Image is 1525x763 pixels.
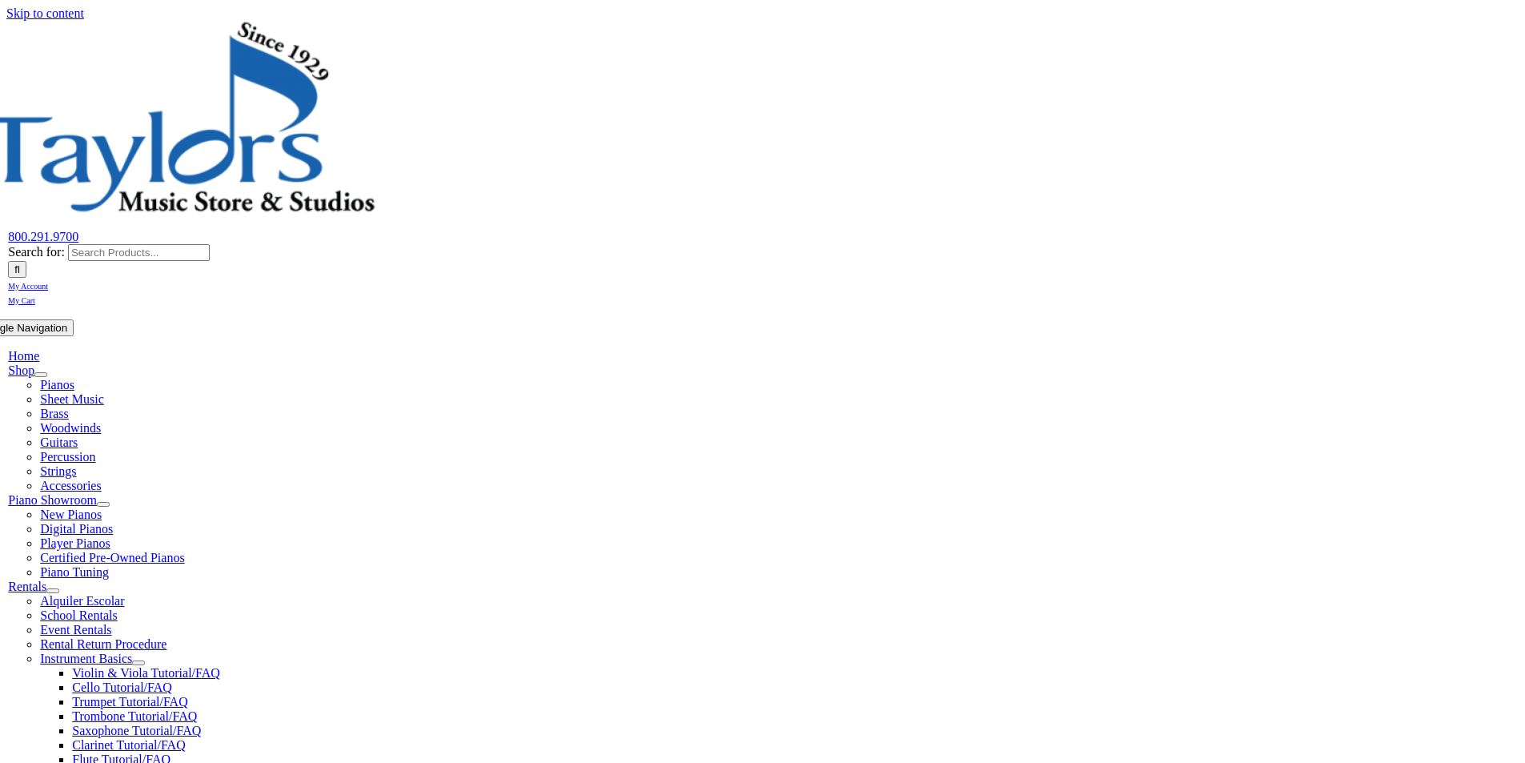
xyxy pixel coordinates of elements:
[8,245,65,259] span: Search for:
[40,421,101,435] a: Woodwinds
[40,450,95,464] a: Percussion
[72,724,201,737] a: Saxophone Tutorial/FAQ
[40,392,104,406] a: Sheet Music
[8,580,46,593] a: Rentals
[72,738,186,752] a: Clarinet Tutorial/FAQ
[8,230,78,243] a: 800.291.9700
[46,588,59,593] button: Open submenu of Rentals
[40,522,113,536] a: Digital Pianos
[68,244,210,261] input: Search Products...
[40,652,132,665] a: Instrument Basics
[8,282,48,291] span: My Account
[40,551,184,564] a: Certified Pre-Owned Pianos
[40,637,167,651] a: Rental Return Procedure
[40,565,109,579] a: Piano Tuning
[40,536,110,550] a: Player Pianos
[8,296,35,305] span: My Cart
[8,493,97,507] a: Piano Showroom
[8,349,39,363] a: Home
[132,661,145,665] button: Open submenu of Instrument Basics
[40,508,102,521] a: New Pianos
[72,666,220,680] a: Violin & Viola Tutorial/FAQ
[40,608,117,622] a: School Rentals
[40,407,69,420] a: Brass
[8,261,26,278] input: Search
[8,292,35,306] a: My Cart
[72,681,172,694] a: Cello Tutorial/FAQ
[8,278,48,291] a: My Account
[97,502,110,507] button: Open submenu of Piano Showroom
[40,594,124,608] a: Alquiler Escolar
[40,436,78,449] a: Guitars
[40,378,74,392] a: Pianos
[72,695,187,709] a: Trumpet Tutorial/FAQ
[6,6,84,20] a: Skip to content
[72,709,197,723] a: Trombone Tutorial/FAQ
[40,623,111,637] a: Event Rentals
[8,363,34,377] a: Shop
[40,479,101,492] a: Accessories
[40,464,76,478] a: Strings
[34,372,47,377] button: Open submenu of Shop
